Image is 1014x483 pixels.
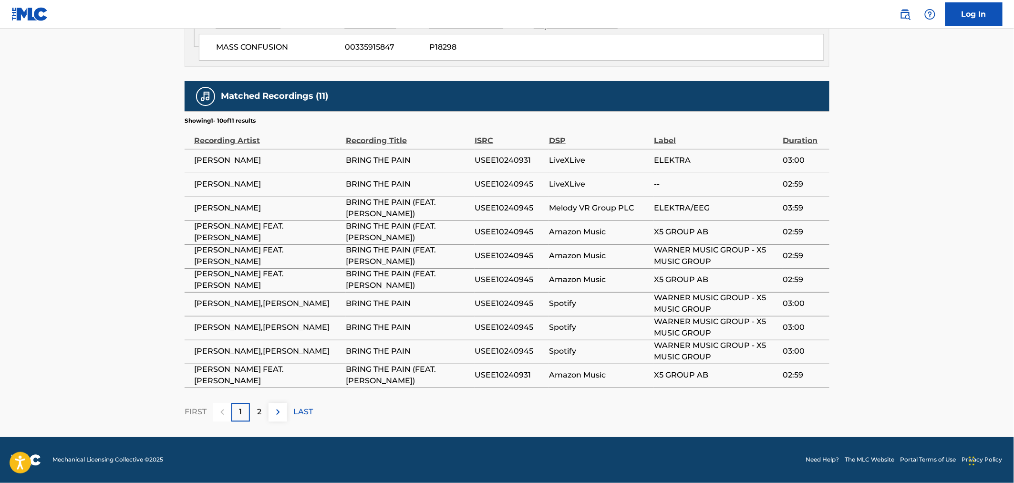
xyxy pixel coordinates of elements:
span: USEE10240945 [475,227,544,238]
a: Need Help? [806,456,839,464]
img: help [924,9,936,20]
img: search [900,9,911,20]
img: Matched Recordings [200,91,211,102]
span: BRING THE PAIN (FEAT. [PERSON_NAME]) [346,245,470,268]
span: 02:59 [783,179,825,190]
p: 2 [257,407,261,418]
div: Drag [969,447,975,475]
div: DSP [549,125,649,147]
span: USEE10240945 [475,346,544,357]
span: [PERSON_NAME] FEAT. [PERSON_NAME] [194,364,341,387]
span: ELEKTRA [654,155,778,167]
span: USEE10240945 [475,179,544,190]
a: Privacy Policy [962,456,1003,464]
span: 03:00 [783,298,825,310]
span: [PERSON_NAME] FEAT. [PERSON_NAME] [194,221,341,244]
span: LiveXLive [549,155,649,167]
span: X5 GROUP AB [654,274,778,286]
span: MASS CONFUSION [216,42,338,53]
span: BRING THE PAIN [346,322,470,334]
a: The MLC Website [845,456,895,464]
span: X5 GROUP AB [654,227,778,238]
img: right [272,407,284,418]
div: Help [921,5,940,24]
span: [PERSON_NAME] FEAT. [PERSON_NAME] [194,269,341,292]
span: [PERSON_NAME],[PERSON_NAME] [194,346,341,357]
span: USEE10240945 [475,298,544,310]
span: BRING THE PAIN [346,155,470,167]
span: [PERSON_NAME],[PERSON_NAME] [194,322,341,334]
h5: Matched Recordings (11) [221,91,328,102]
span: USEE10240931 [475,370,544,381]
span: BRING THE PAIN (FEAT. [PERSON_NAME]) [346,197,470,220]
p: 1 [239,407,242,418]
span: 02:59 [783,227,825,238]
div: Recording Title [346,125,470,147]
div: Recording Artist [194,125,341,147]
span: BRING THE PAIN [346,298,470,310]
span: 02:59 [783,370,825,381]
a: Public Search [896,5,915,24]
span: 02:59 [783,274,825,286]
span: USEE10240945 [475,322,544,334]
span: WARNER MUSIC GROUP - X5 MUSIC GROUP [654,316,778,339]
span: BRING THE PAIN (FEAT. [PERSON_NAME]) [346,269,470,292]
span: USEE10240945 [475,251,544,262]
p: LAST [293,407,313,418]
span: WARNER MUSIC GROUP - X5 MUSIC GROUP [654,245,778,268]
p: FIRST [185,407,207,418]
span: 00335915847 [345,42,422,53]
span: BRING THE PAIN (FEAT. [PERSON_NAME]) [346,364,470,387]
span: ELEKTRA/EEG [654,203,778,214]
span: 03:00 [783,322,825,334]
span: Spotify [549,322,649,334]
div: Duration [783,125,825,147]
span: WARNER MUSIC GROUP - X5 MUSIC GROUP [654,340,778,363]
img: logo [11,454,41,466]
span: [PERSON_NAME] [194,155,341,167]
span: [PERSON_NAME] [194,203,341,214]
span: Spotify [549,346,649,357]
span: Mechanical Licensing Collective © 2025 [52,456,163,464]
span: Amazon Music [549,251,649,262]
span: BRING THE PAIN [346,179,470,190]
span: BRING THE PAIN [346,346,470,357]
p: Showing 1 - 10 of 11 results [185,116,256,125]
span: USEE10240945 [475,274,544,286]
span: 03:00 [783,155,825,167]
span: P18298 [429,42,527,53]
span: USEE10240931 [475,155,544,167]
img: MLC Logo [11,7,48,21]
div: ISRC [475,125,544,147]
span: Amazon Music [549,227,649,238]
span: [PERSON_NAME],[PERSON_NAME] [194,298,341,310]
span: 03:59 [783,203,825,214]
span: 02:59 [783,251,825,262]
span: X5 GROUP AB [654,370,778,381]
span: WARNER MUSIC GROUP - X5 MUSIC GROUP [654,293,778,315]
span: BRING THE PAIN (FEAT. [PERSON_NAME]) [346,221,470,244]
span: LiveXLive [549,179,649,190]
a: Portal Terms of Use [900,456,956,464]
iframe: Chat Widget [966,437,1014,483]
span: Spotify [549,298,649,310]
span: Amazon Music [549,274,649,286]
span: USEE10240945 [475,203,544,214]
span: [PERSON_NAME] FEAT. [PERSON_NAME] [194,245,341,268]
span: Melody VR Group PLC [549,203,649,214]
span: [PERSON_NAME] [194,179,341,190]
span: Amazon Music [549,370,649,381]
div: Label [654,125,778,147]
span: 03:00 [783,346,825,357]
a: Log In [945,2,1003,26]
span: -- [654,179,778,190]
